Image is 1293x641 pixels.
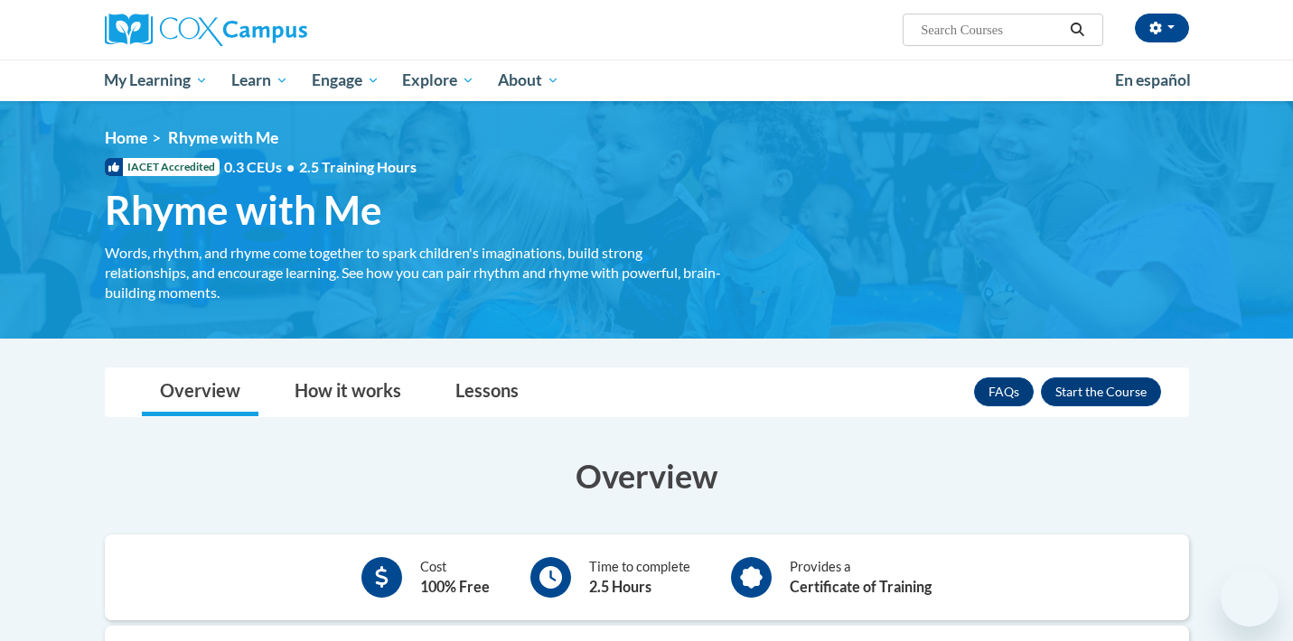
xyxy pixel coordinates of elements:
span: 0.3 CEUs [224,157,417,177]
input: Search Courses [919,19,1063,41]
div: Time to complete [589,557,690,598]
img: Cox Campus [105,14,307,46]
span: Engage [312,70,379,91]
span: 2.5 Training Hours [299,158,417,175]
a: Home [105,128,147,147]
b: 2.5 Hours [589,578,651,595]
a: Learn [220,60,300,101]
span: En español [1115,70,1191,89]
div: Cost [420,557,490,598]
a: En español [1103,61,1203,99]
button: Account Settings [1135,14,1189,42]
div: Main menu [78,60,1216,101]
a: How it works [276,368,419,416]
iframe: Button to launch messaging window [1221,569,1279,627]
b: 100% Free [420,578,490,595]
a: FAQs [974,377,1034,406]
button: Enroll [1041,377,1161,406]
span: • [286,158,295,175]
b: Certificate of Training [790,578,932,595]
a: Overview [142,368,258,416]
h3: Overview [105,453,1189,498]
a: About [486,60,571,101]
span: Rhyme with Me [168,128,278,147]
div: Provides a [790,557,932,598]
a: Engage [300,60,391,101]
span: Learn [231,70,288,91]
a: Explore [390,60,486,101]
a: Cox Campus [105,14,448,46]
span: IACET Accredited [105,158,220,176]
div: Words, rhythm, and rhyme come together to spark children's imaginations, build strong relationshi... [105,243,728,302]
button: Search [1063,19,1091,41]
span: About [498,70,559,91]
span: Rhyme with Me [105,186,382,234]
span: My Learning [104,70,208,91]
a: My Learning [93,60,220,101]
a: Lessons [437,368,537,416]
span: Explore [402,70,474,91]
